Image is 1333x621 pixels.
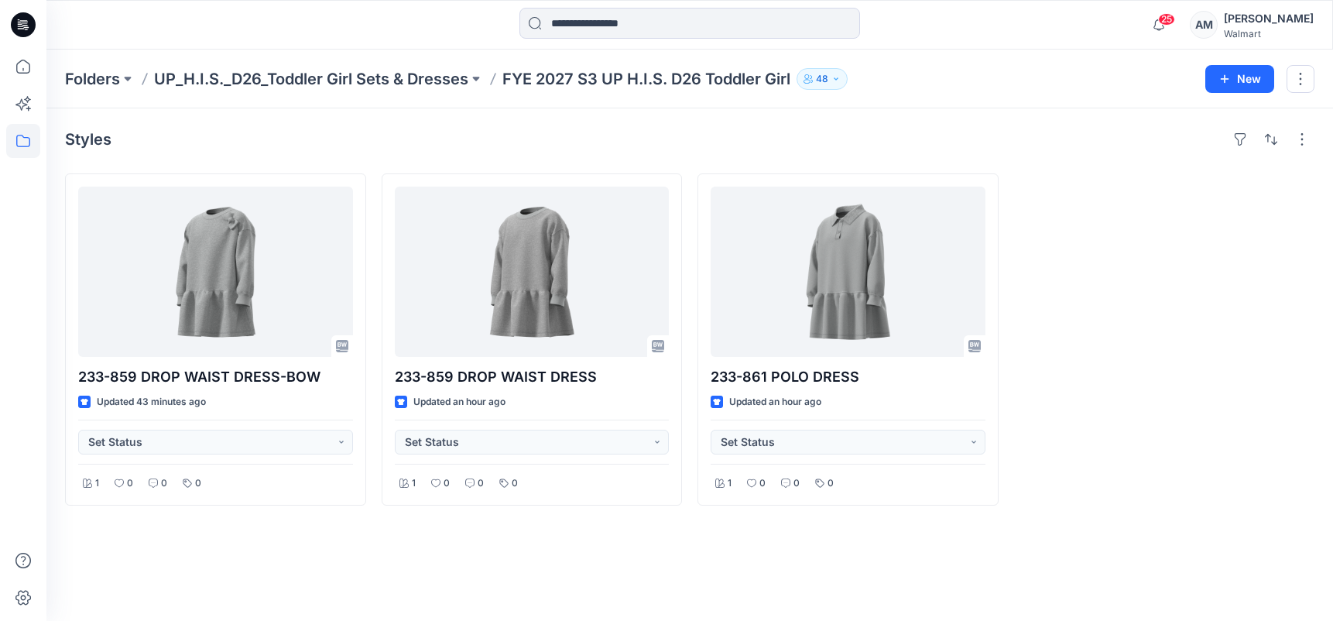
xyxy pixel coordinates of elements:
p: 0 [793,475,800,492]
a: UP_H.I.S._D26_Toddler Girl Sets & Dresses [154,68,468,90]
a: 233-859 DROP WAIST DRESS-BOW [78,187,353,357]
button: 48 [797,68,848,90]
h4: Styles [65,130,111,149]
p: 233-859 DROP WAIST DRESS [395,366,670,388]
span: 25 [1158,13,1175,26]
p: 0 [478,475,484,492]
p: 233-859 DROP WAIST DRESS-BOW [78,366,353,388]
p: Updated an hour ago [729,394,821,410]
a: 233-859 DROP WAIST DRESS [395,187,670,357]
div: AM [1190,11,1218,39]
a: 233-861 POLO DRESS [711,187,985,357]
p: 48 [816,70,828,87]
div: [PERSON_NAME] [1224,9,1314,28]
p: FYE 2027 S3 UP H.I.S. D26 Toddler Girl [502,68,790,90]
p: Updated 43 minutes ago [97,394,206,410]
p: 1 [728,475,732,492]
p: 0 [127,475,133,492]
p: 1 [412,475,416,492]
p: 0 [195,475,201,492]
p: Updated an hour ago [413,394,505,410]
p: 0 [161,475,167,492]
p: 0 [759,475,766,492]
button: New [1205,65,1274,93]
p: 0 [512,475,518,492]
p: 0 [828,475,834,492]
p: 1 [95,475,99,492]
div: Walmart [1224,28,1314,39]
p: 233-861 POLO DRESS [711,366,985,388]
p: 0 [444,475,450,492]
a: Folders [65,68,120,90]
